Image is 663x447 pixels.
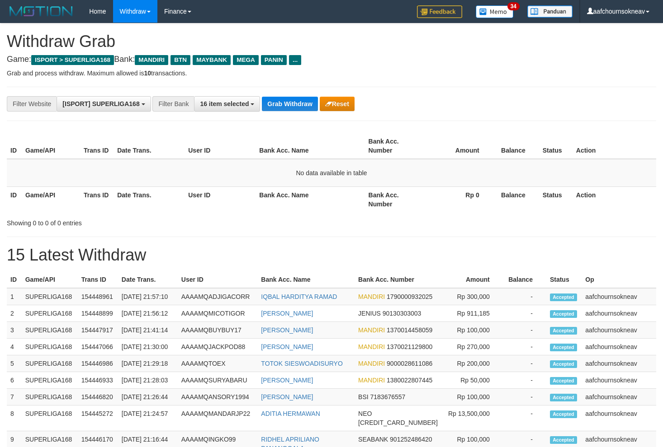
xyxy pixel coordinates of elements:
[78,322,118,339] td: 154447917
[493,186,539,212] th: Balance
[261,343,313,350] a: [PERSON_NAME]
[256,186,365,212] th: Bank Acc. Name
[503,305,546,322] td: -
[7,389,22,405] td: 7
[387,326,432,334] span: Copy 1370014458059 to clipboard
[441,288,503,305] td: Rp 300,000
[582,355,656,372] td: aafchournsokneav
[7,186,22,212] th: ID
[527,5,573,18] img: panduan.png
[7,405,22,431] td: 8
[261,393,313,400] a: [PERSON_NAME]
[582,271,656,288] th: Op
[78,372,118,389] td: 154446933
[582,288,656,305] td: aafchournsokneav
[261,293,337,300] a: IQBAL HARDITYA RAMAD
[355,271,441,288] th: Bank Acc. Number
[289,55,301,65] span: ...
[550,377,577,385] span: Accepted
[7,372,22,389] td: 6
[503,372,546,389] td: -
[423,186,493,212] th: Rp 0
[7,271,22,288] th: ID
[262,97,317,111] button: Grab Withdraw
[78,339,118,355] td: 154447066
[550,360,577,368] span: Accepted
[546,271,582,288] th: Status
[550,394,577,401] span: Accepted
[261,55,287,65] span: PANIN
[22,133,80,159] th: Game/API
[582,389,656,405] td: aafchournsokneav
[194,96,260,112] button: 16 item selected
[152,96,194,112] div: Filter Bank
[7,133,22,159] th: ID
[358,419,438,426] span: Copy 5859458219973071 to clipboard
[7,322,22,339] td: 3
[387,360,432,367] span: Copy 9000028611086 to clipboard
[550,436,577,444] span: Accepted
[441,389,503,405] td: Rp 100,000
[476,5,514,18] img: Button%20Memo.svg
[114,133,185,159] th: Date Trans.
[503,389,546,405] td: -
[118,372,178,389] td: [DATE] 21:28:03
[358,436,388,443] span: SEABANK
[118,355,178,372] td: [DATE] 21:29:18
[80,186,114,212] th: Trans ID
[185,133,256,159] th: User ID
[550,327,577,335] span: Accepted
[573,186,656,212] th: Action
[358,343,385,350] span: MANDIRI
[582,372,656,389] td: aafchournsokneav
[78,389,118,405] td: 154446820
[178,305,258,322] td: AAAAMQMICOTIGOR
[178,372,258,389] td: AAAAMQSURYABARU
[118,389,178,405] td: [DATE] 21:26:44
[135,55,168,65] span: MANDIRI
[503,355,546,372] td: -
[370,393,406,400] span: Copy 7183676557 to clipboard
[7,305,22,322] td: 2
[22,339,78,355] td: SUPERLIGA168
[550,293,577,301] span: Accepted
[178,355,258,372] td: AAAAMQTOEX
[550,410,577,418] span: Accepted
[185,186,256,212] th: User ID
[441,339,503,355] td: Rp 270,000
[31,55,114,65] span: ISPORT > SUPERLIGA168
[365,133,423,159] th: Bank Acc. Number
[7,33,656,51] h1: Withdraw Grab
[582,339,656,355] td: aafchournsokneav
[7,339,22,355] td: 4
[358,326,385,334] span: MANDIRI
[7,159,656,187] td: No data available in table
[200,100,249,107] span: 16 item selected
[7,355,22,372] td: 5
[78,288,118,305] td: 154448961
[441,271,503,288] th: Amount
[365,186,423,212] th: Bank Acc. Number
[78,355,118,372] td: 154446986
[503,288,546,305] td: -
[387,377,432,384] span: Copy 1380022807445 to clipboard
[256,133,365,159] th: Bank Acc. Name
[358,410,372,417] span: NEO
[582,405,656,431] td: aafchournsokneav
[441,322,503,339] td: Rp 100,000
[178,271,258,288] th: User ID
[7,246,656,264] h1: 15 Latest Withdraw
[582,322,656,339] td: aafchournsokneav
[503,322,546,339] td: -
[358,393,369,400] span: BSI
[320,97,355,111] button: Reset
[503,405,546,431] td: -
[441,372,503,389] td: Rp 50,000
[22,355,78,372] td: SUPERLIGA168
[78,271,118,288] th: Trans ID
[7,96,57,112] div: Filter Website
[114,186,185,212] th: Date Trans.
[573,133,656,159] th: Action
[539,186,573,212] th: Status
[261,377,313,384] a: [PERSON_NAME]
